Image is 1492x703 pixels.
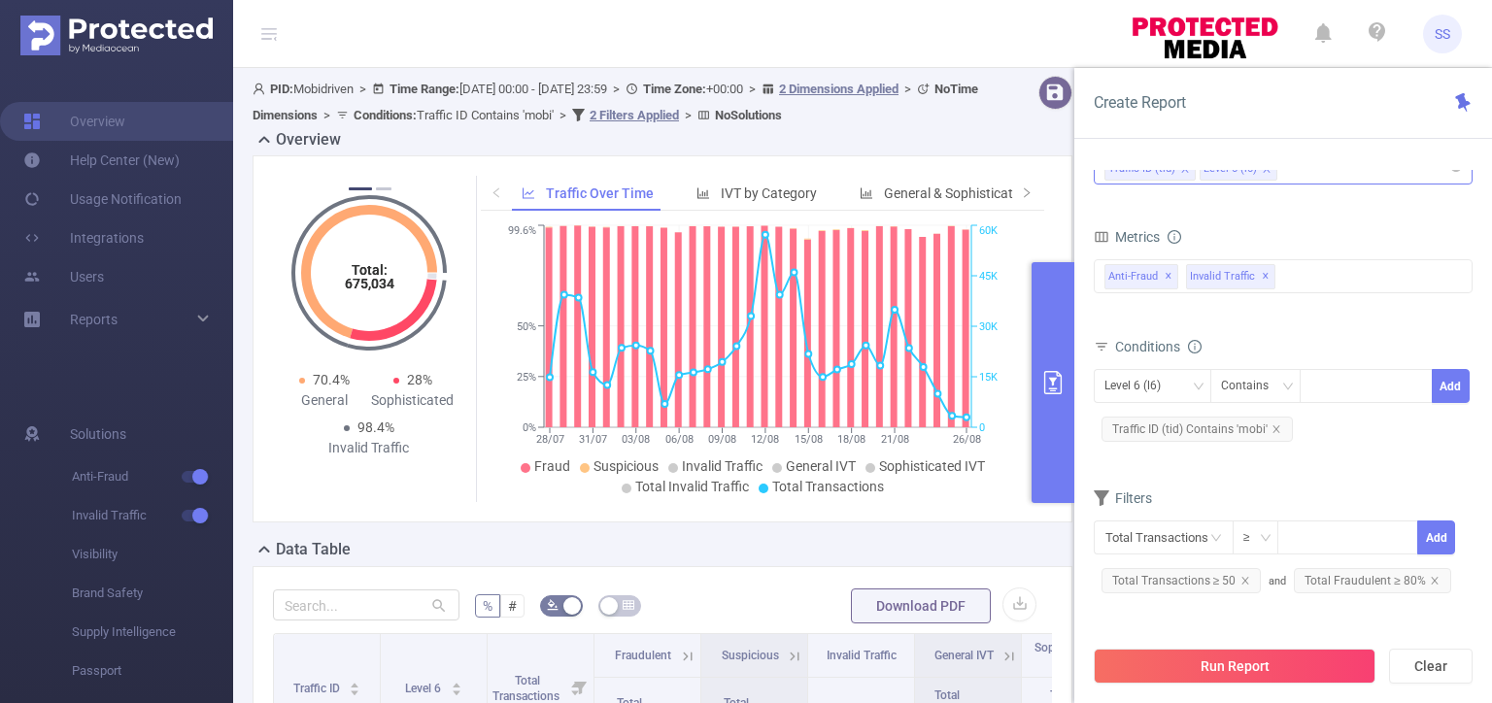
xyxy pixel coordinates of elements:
span: Total Fraudulent ≥ 80% [1295,568,1452,593]
a: Overview [23,102,125,141]
span: Mobidriven [DATE] 00:00 - [DATE] 23:59 +00:00 [253,82,978,122]
span: > [679,108,697,122]
h2: Data Table [276,538,351,561]
div: Sort [451,680,462,691]
tspan: 03/08 [622,433,650,446]
span: > [554,108,572,122]
button: Download PDF [851,588,991,623]
i: icon: bar-chart [860,186,873,200]
tspan: 18/08 [837,433,865,446]
span: 70.4% [313,372,350,387]
span: Sophisticated IVT [1034,641,1105,670]
i: icon: info-circle [1168,230,1181,244]
span: Level 6 [405,682,444,695]
input: Search... [273,589,459,620]
span: Total Invalid Traffic [635,479,749,494]
div: ≥ [1243,521,1264,553]
div: Sophisticated [369,390,458,411]
b: Conditions : [354,108,417,122]
span: > [743,82,762,96]
span: Create Report [1094,93,1186,112]
a: Integrations [23,218,144,257]
tspan: 60K [979,225,998,238]
span: IVT by Category [721,185,817,201]
span: 98.4% [357,419,394,435]
span: Anti-Fraud [1104,264,1178,289]
i: icon: right [1021,186,1033,198]
div: General [281,390,369,411]
i: icon: down [1282,381,1294,394]
span: Invalid Traffic [72,496,233,535]
button: Run Report [1094,649,1375,684]
tspan: 30K [979,320,998,333]
h2: Overview [276,128,341,151]
tspan: 15/08 [794,433,822,446]
i: icon: bg-colors [547,599,559,611]
i: icon: line-chart [522,186,535,200]
i: icon: caret-down [451,687,461,693]
span: Passport [72,652,233,690]
a: Usage Notification [23,180,182,218]
a: Users [23,257,104,296]
span: Total Transactions [772,479,884,494]
span: Invalid Traffic [827,649,897,662]
button: Clear [1389,649,1473,684]
tspan: 675,034 [344,276,393,291]
tspan: 25% [517,371,536,384]
span: Brand Safety [72,574,233,613]
tspan: 0 [979,421,985,434]
span: Suspicious [593,458,659,474]
i: icon: down [1193,381,1204,394]
span: 28% [407,372,432,387]
u: 2 Filters Applied [590,108,679,122]
span: General IVT [786,458,856,474]
span: Anti-Fraud [72,457,233,496]
span: Total Transactions ≥ 50 [1102,568,1262,593]
tspan: 09/08 [708,433,736,446]
tspan: 28/07 [535,433,563,446]
span: Fraud [534,458,570,474]
i: icon: user [253,83,270,95]
tspan: 12/08 [751,433,779,446]
b: Time Zone: [643,82,706,96]
span: Sophisticated IVT [879,458,985,474]
div: Contains [1221,370,1282,402]
span: Suspicious [722,649,779,662]
b: Time Range: [390,82,459,96]
tspan: 50% [517,320,536,333]
tspan: 45K [979,270,998,283]
span: Conditions [1115,339,1202,354]
i: icon: close [1430,576,1440,586]
i: icon: bar-chart [696,186,710,200]
i: icon: close [1272,424,1281,434]
span: Visibility [72,535,233,574]
b: No Solutions [715,108,782,122]
span: > [607,82,626,96]
button: Add [1417,520,1455,554]
tspan: 31/07 [578,433,606,446]
tspan: 21/08 [880,433,908,446]
i: icon: caret-up [451,680,461,686]
div: Level 6 (l6) [1104,370,1174,402]
span: General IVT [934,649,994,662]
i: icon: down [1260,532,1272,546]
a: Help Center (New) [23,141,180,180]
i: icon: close [1240,576,1250,586]
span: ✕ [1262,265,1270,288]
span: > [318,108,336,122]
tspan: 0% [523,421,536,434]
tspan: 26/08 [952,433,980,446]
tspan: Total: [351,262,387,278]
i: icon: table [623,599,634,611]
tspan: 15K [979,371,998,384]
span: Total Transactions [492,674,562,703]
button: Add [1432,369,1470,403]
span: Reports [70,312,118,327]
span: Invalid Traffic [682,458,763,474]
span: Metrics [1094,229,1160,245]
span: Traffic ID Contains 'mobi' [354,108,554,122]
span: Fraudulent [615,649,671,662]
b: PID: [270,82,293,96]
u: 2 Dimensions Applied [779,82,899,96]
tspan: 99.6% [508,225,536,238]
